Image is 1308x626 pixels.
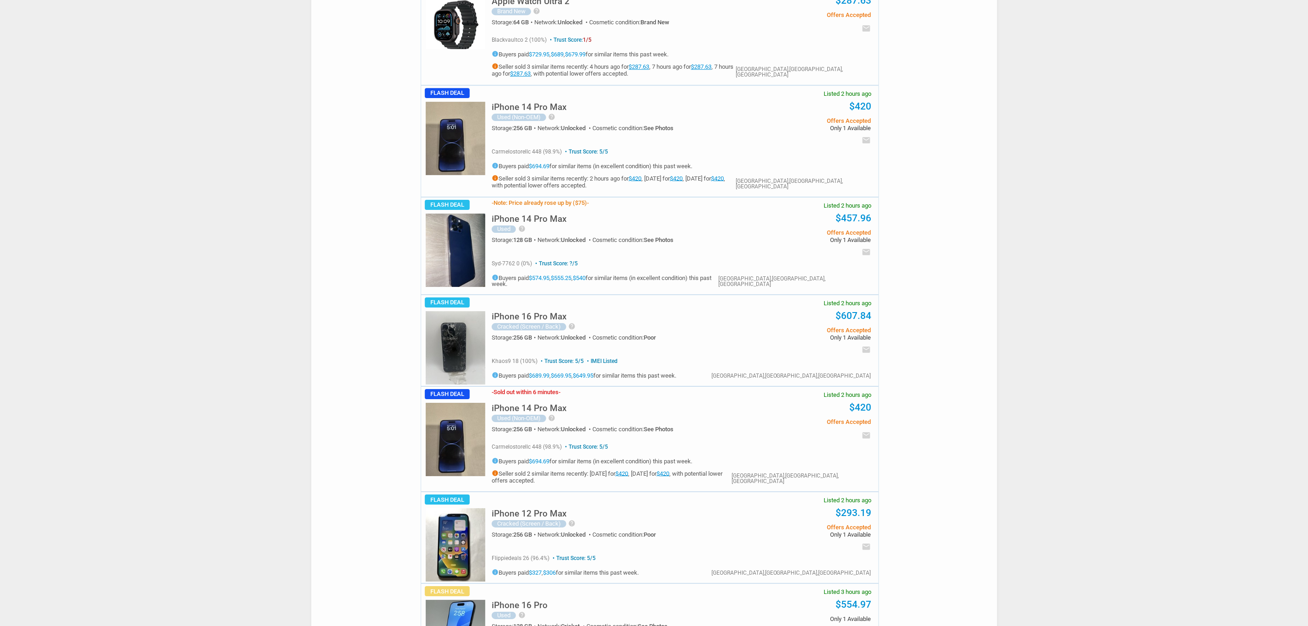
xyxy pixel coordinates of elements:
[492,532,537,538] div: Storage:
[492,19,534,25] div: Storage:
[561,334,586,341] span: Unlocked
[862,345,871,354] i: email
[733,419,871,425] span: Offers Accepted
[589,19,669,25] div: Cosmetic condition:
[850,402,872,413] a: $420
[551,372,571,379] a: $669.95
[824,589,872,595] span: Listed 3 hours ago
[492,104,567,111] a: iPhone 14 Pro Max
[513,334,532,341] span: 256 GB
[529,457,549,464] a: $694.69
[492,214,567,223] h5: iPhone 14 Pro Max
[862,431,871,440] i: email
[733,118,871,124] span: Offers Accepted
[836,310,872,321] a: $607.84
[492,225,516,233] div: Used
[732,473,871,484] div: [GEOGRAPHIC_DATA],[GEOGRAPHIC_DATA],[GEOGRAPHIC_DATA]
[492,37,547,43] span: blackvaultco 2 (100%)
[733,125,871,131] span: Only 1 Available
[561,426,586,433] span: Unlocked
[492,415,546,422] div: Used (Non-OEM)
[551,51,564,58] a: $689
[551,555,596,561] span: Trust Score: 5/5
[565,51,586,58] a: $679.99
[592,335,656,340] div: Cosmetic condition:
[492,389,494,395] span: -
[862,24,871,33] i: email
[529,569,542,576] a: $327
[492,8,531,15] div: Brand New
[592,426,673,432] div: Cosmetic condition:
[733,532,871,538] span: Only 1 Available
[718,276,871,287] div: [GEOGRAPHIC_DATA],[GEOGRAPHIC_DATA],[GEOGRAPHIC_DATA]
[629,63,649,70] a: $287.63
[513,531,532,538] span: 256 GB
[492,426,537,432] div: Storage:
[426,214,485,287] img: s-l225.jpg
[492,404,567,412] h5: iPhone 14 Pro Max
[492,444,562,450] span: carmelostorellc 448 (98.9%)
[492,237,537,243] div: Storage:
[492,125,537,131] div: Storage:
[836,213,872,224] a: $457.96
[537,335,592,340] div: Network:
[425,494,470,505] span: Flash Deal
[533,260,578,267] span: Trust Score: ?/5
[733,335,871,340] span: Only 1 Available
[492,50,499,57] i: info
[644,236,673,243] span: See Photos
[862,247,871,257] i: email
[492,372,499,379] i: info
[711,373,871,379] div: [GEOGRAPHIC_DATA],[GEOGRAPHIC_DATA],[GEOGRAPHIC_DATA]
[425,88,470,98] span: Flash Deal
[492,569,639,576] h5: Buyers paid , for similar items this past week.
[592,532,656,538] div: Cosmetic condition:
[425,586,470,596] span: Flash Deal
[426,102,485,175] img: s-l225.jpg
[862,136,871,145] i: email
[492,323,566,330] div: Cracked (Screen / Back)
[492,274,718,287] h5: Buyers paid , , for similar items (in excellent condition) this past week.
[510,70,531,77] a: $287.63
[492,50,736,57] h5: Buyers paid , , for similar items this past week.
[492,175,736,189] h5: Seller sold 3 similar items recently: 2 hours ago for , [DATE] for , [DATE] for , with potential ...
[529,274,549,281] a: $574.95
[824,91,872,97] span: Listed 2 hours ago
[558,19,582,26] span: Unlocked
[615,470,628,477] a: $420
[492,457,732,464] h5: Buyers paid for similar items (in excellent condition) this past week.
[563,444,608,450] span: Trust Score: 5/5
[492,470,499,477] i: info
[492,569,499,576] i: info
[592,125,673,131] div: Cosmetic condition:
[551,274,571,281] a: $555.25
[824,497,872,503] span: Listed 2 hours ago
[644,531,656,538] span: Poor
[534,19,589,25] div: Network:
[492,162,499,169] i: info
[492,162,736,169] h5: Buyers paid for similar items (in excellent condition) this past week.
[850,101,872,112] a: $420
[537,125,592,131] div: Network:
[518,225,526,232] i: help
[492,175,499,181] i: info
[539,358,584,364] span: Trust Score: 5/5
[736,178,871,189] div: [GEOGRAPHIC_DATA],[GEOGRAPHIC_DATA],[GEOGRAPHIC_DATA]
[537,532,592,538] div: Network:
[569,323,576,330] i: help
[492,216,567,223] a: iPhone 14 Pro Max
[736,66,871,77] div: [GEOGRAPHIC_DATA],[GEOGRAPHIC_DATA],[GEOGRAPHIC_DATA]
[492,335,537,340] div: Storage:
[561,125,586,132] span: Unlocked
[561,531,586,538] span: Unlocked
[836,599,872,610] a: $554.97
[711,570,871,576] div: [GEOGRAPHIC_DATA],[GEOGRAPHIC_DATA],[GEOGRAPHIC_DATA]
[537,237,592,243] div: Network:
[529,51,549,58] a: $729.95
[426,311,485,384] img: s-l225.jpg
[585,358,618,364] span: IMEI Listed
[492,274,499,281] i: info
[533,7,541,15] i: help
[592,237,673,243] div: Cosmetic condition:
[492,612,516,619] div: Used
